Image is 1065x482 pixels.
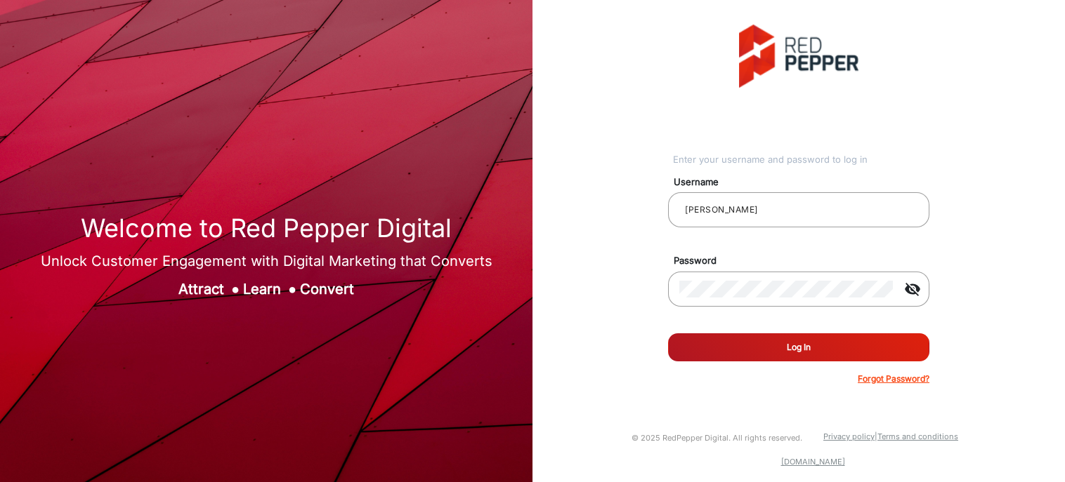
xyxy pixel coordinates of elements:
span: ● [231,281,240,297]
input: Your username [679,201,918,218]
div: Unlock Customer Engagement with Digital Marketing that Converts [41,250,492,272]
a: [DOMAIN_NAME] [781,457,845,467]
mat-icon: visibility_off [896,281,929,297]
div: Attract Learn Convert [41,279,492,300]
img: vmg-logo [739,25,858,88]
a: Terms and conditions [877,431,958,441]
h1: Welcome to Red Pepper Digital [41,213,492,243]
mat-label: Username [663,175,946,189]
mat-label: Password [663,254,946,268]
p: Forgot Password? [858,373,929,385]
a: Privacy policy [823,431,875,441]
button: Log In [668,333,929,361]
div: Enter your username and password to log in [673,153,929,167]
small: © 2025 RedPepper Digital. All rights reserved. [632,433,802,443]
span: ● [288,281,296,297]
a: | [875,431,877,441]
